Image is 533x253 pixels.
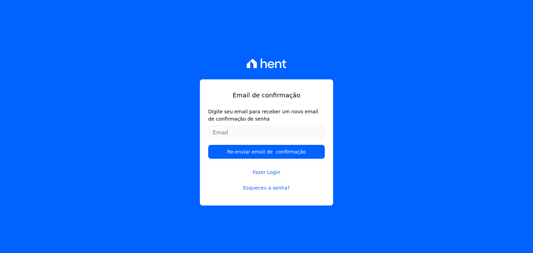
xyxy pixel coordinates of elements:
[208,90,325,100] h1: Email de confirmação
[208,108,325,123] label: Digite seu email para receber um novo email de confirmação de senha
[208,145,325,159] input: Re-enviar email de confirmação
[208,125,325,139] input: Email
[208,160,325,176] a: Fazer Login
[208,184,325,192] a: Esqueceu a senha?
